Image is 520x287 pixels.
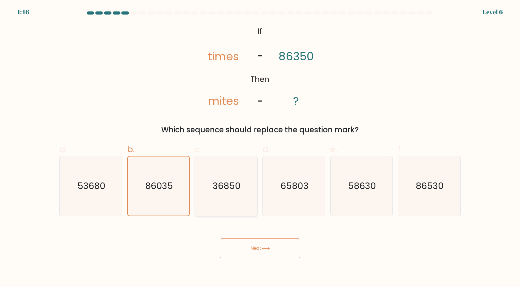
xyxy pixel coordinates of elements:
[63,124,457,135] div: Which sequence should replace the question mark?
[127,143,135,155] span: b.
[208,49,239,64] tspan: times
[59,143,67,155] span: a.
[398,143,402,155] span: f.
[257,51,263,62] tspan: =
[195,143,201,155] span: c.
[262,143,270,155] span: d.
[250,74,269,85] tspan: Then
[208,93,239,109] tspan: mites
[293,93,299,109] tspan: ?
[17,7,29,17] div: 1:46
[348,180,376,192] text: 58630
[330,143,337,155] span: e.
[483,7,503,17] div: Level 6
[257,96,263,107] tspan: =
[280,180,309,192] text: 65803
[190,24,330,109] svg: @import url('[URL][DOMAIN_NAME]);
[220,238,300,258] button: Next
[77,180,106,192] text: 53680
[213,180,241,192] text: 36850
[258,26,262,37] tspan: If
[416,180,444,192] text: 86530
[145,180,173,192] text: 86035
[279,49,314,64] tspan: 86350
